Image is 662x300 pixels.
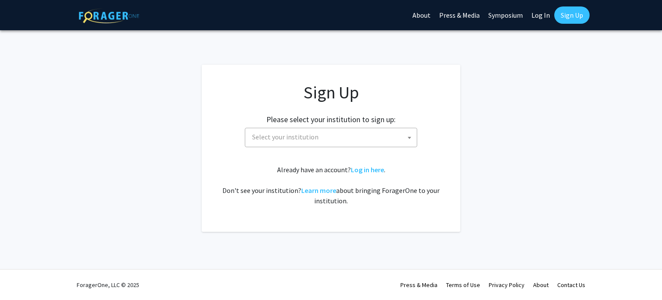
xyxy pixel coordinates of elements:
a: Privacy Policy [489,281,525,289]
span: Select your institution [252,133,319,141]
span: Select your institution [245,128,417,147]
div: ForagerOne, LLC © 2025 [77,270,139,300]
h1: Sign Up [219,82,443,103]
span: Select your institution [249,128,417,146]
img: ForagerOne Logo [79,8,139,23]
a: Learn more about bringing ForagerOne to your institution [301,186,336,195]
a: Log in here [351,165,384,174]
h2: Please select your institution to sign up: [266,115,396,124]
a: Sign Up [554,6,590,24]
a: Press & Media [400,281,437,289]
div: Already have an account? . Don't see your institution? about bringing ForagerOne to your institut... [219,164,443,206]
a: About [533,281,549,289]
a: Contact Us [557,281,585,289]
a: Terms of Use [446,281,480,289]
